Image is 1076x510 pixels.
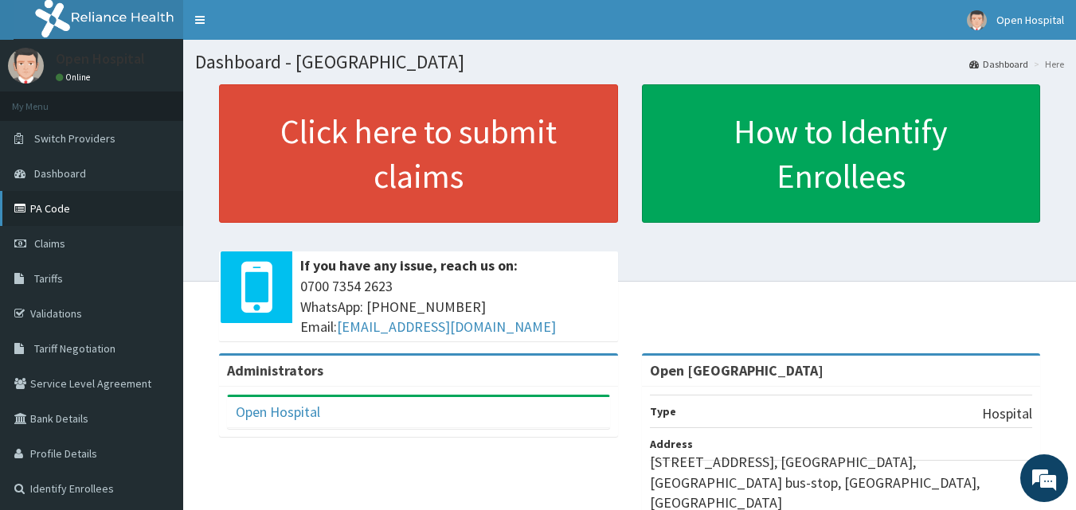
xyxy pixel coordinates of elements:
li: Here [1030,57,1064,71]
b: Administrators [227,361,323,380]
span: 0700 7354 2623 WhatsApp: [PHONE_NUMBER] Email: [300,276,610,337]
strong: Open [GEOGRAPHIC_DATA] [650,361,824,380]
a: Online [56,72,94,83]
a: Open Hospital [236,403,320,421]
img: User Image [8,48,44,84]
b: Address [650,437,693,451]
img: User Image [967,10,987,30]
span: Dashboard [34,166,86,181]
b: Type [650,404,676,419]
span: Claims [34,236,65,251]
span: Tariffs [34,271,63,286]
p: Hospital [982,403,1032,424]
h1: Dashboard - [GEOGRAPHIC_DATA] [195,52,1064,72]
a: Click here to submit claims [219,84,618,223]
a: Dashboard [969,57,1028,71]
span: Open Hospital [996,13,1064,27]
span: Tariff Negotiation [34,341,115,356]
b: If you have any issue, reach us on: [300,256,518,274]
a: How to Identify Enrollees [642,84,1041,223]
p: Open Hospital [56,52,145,66]
a: [EMAIL_ADDRESS][DOMAIN_NAME] [337,317,556,336]
span: Switch Providers [34,131,115,146]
